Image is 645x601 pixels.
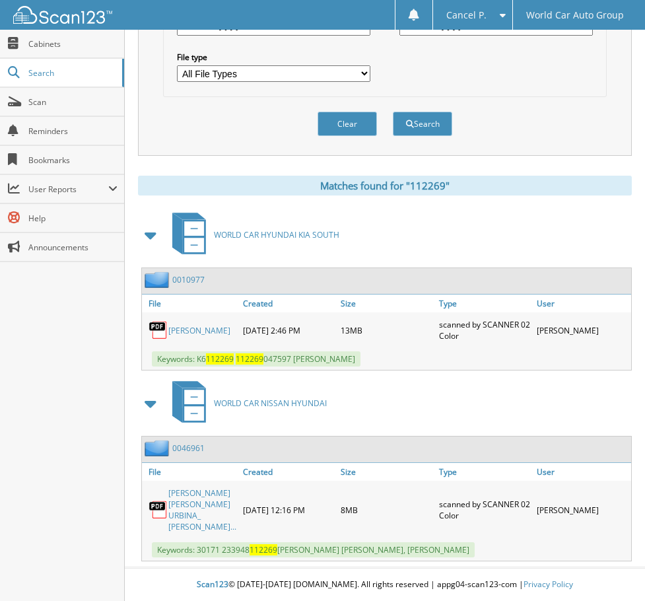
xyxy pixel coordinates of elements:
[337,295,435,312] a: Size
[533,316,631,345] div: [PERSON_NAME]
[524,579,573,590] a: Privacy Policy
[28,38,118,50] span: Cabinets
[197,579,228,590] span: Scan123
[337,463,435,481] a: Size
[138,176,632,195] div: Matches found for "112269"
[142,295,240,312] a: File
[250,544,277,555] span: 112269
[142,463,240,481] a: File
[152,351,360,367] span: Keywords: K6 047597 [PERSON_NAME]
[168,325,230,336] a: [PERSON_NAME]
[172,442,205,454] a: 0046961
[145,271,172,288] img: folder2.png
[436,316,533,345] div: scanned by SCANNER 02 Color
[446,11,487,19] span: Cancel P.
[337,484,435,536] div: 8MB
[28,96,118,108] span: Scan
[149,320,168,340] img: PDF.png
[436,484,533,536] div: scanned by SCANNER 02 Color
[28,184,108,195] span: User Reports
[145,440,172,456] img: folder2.png
[13,6,112,24] img: scan123-logo-white.svg
[240,316,337,345] div: [DATE] 2:46 PM
[436,463,533,481] a: Type
[393,112,452,136] button: Search
[28,125,118,137] span: Reminders
[168,487,236,532] a: [PERSON_NAME] [PERSON_NAME] URBINA_ [PERSON_NAME]...
[533,463,631,481] a: User
[526,11,624,19] span: World Car Auto Group
[28,67,116,79] span: Search
[579,538,645,601] iframe: Chat Widget
[28,242,118,253] span: Announcements
[172,274,205,285] a: 0010977
[206,353,234,365] span: 112269
[533,484,631,536] div: [PERSON_NAME]
[436,295,533,312] a: Type
[214,229,339,240] span: WORLD CAR HYUNDAI KIA SOUTH
[164,209,339,261] a: WORLD CAR HYUNDAI KIA SOUTH
[125,569,645,601] div: © [DATE]-[DATE] [DOMAIN_NAME]. All rights reserved | appg04-scan123-com |
[236,353,263,365] span: 112269
[164,377,327,429] a: WORLD CAR NISSAN HYUNDAI
[240,295,337,312] a: Created
[28,213,118,224] span: Help
[240,463,337,481] a: Created
[149,500,168,520] img: PDF.png
[533,295,631,312] a: User
[318,112,377,136] button: Clear
[152,542,475,557] span: Keywords: 30171 233948 [PERSON_NAME] [PERSON_NAME], [PERSON_NAME]
[214,398,327,409] span: WORLD CAR NISSAN HYUNDAI
[240,484,337,536] div: [DATE] 12:16 PM
[177,52,370,63] label: File type
[337,316,435,345] div: 13MB
[28,155,118,166] span: Bookmarks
